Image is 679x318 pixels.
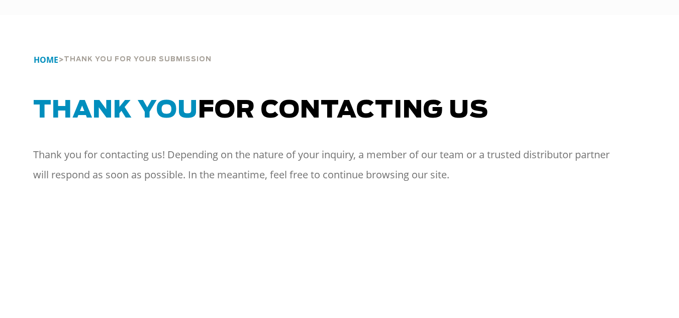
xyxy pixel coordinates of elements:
span: for Contacting Us [33,98,489,123]
a: HOME [34,52,58,67]
p: Thank you for contacting us! Depending on the nature of your inquiry, a member of our team or a t... [33,145,628,185]
span: Thank You [33,98,198,123]
div: > [34,30,646,67]
span: THANK YOU FOR YOUR SUBMISSION [64,52,212,67]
